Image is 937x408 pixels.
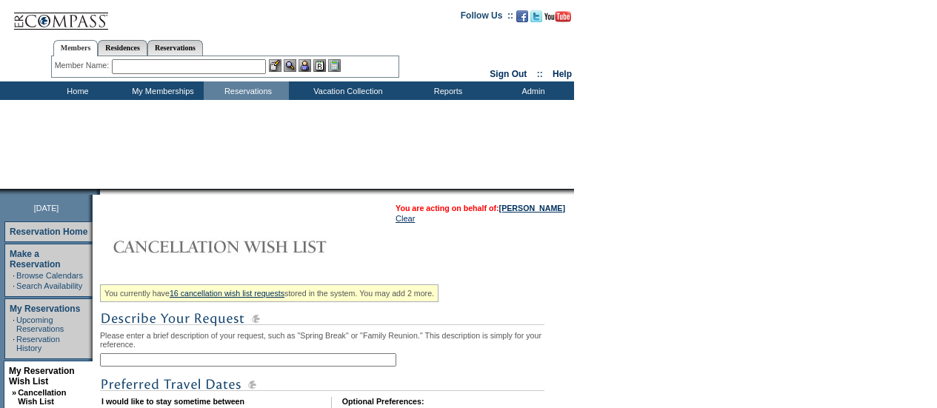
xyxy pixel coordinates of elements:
[16,271,83,280] a: Browse Calendars
[12,388,16,397] b: »
[101,397,244,406] b: I would like to stay sometime between
[396,214,415,223] a: Clear
[10,227,87,237] a: Reservation Home
[147,40,203,56] a: Reservations
[18,388,66,406] a: Cancellation Wish List
[537,69,543,79] span: ::
[16,335,60,352] a: Reservation History
[95,189,100,195] img: promoShadowLeftCorner.gif
[404,81,489,100] td: Reports
[489,81,574,100] td: Admin
[461,9,513,27] td: Follow Us ::
[16,281,82,290] a: Search Availability
[490,69,527,79] a: Sign Out
[516,15,528,24] a: Become our fan on Facebook
[544,15,571,24] a: Subscribe to our YouTube Channel
[328,59,341,72] img: b_calculator.gif
[10,249,61,270] a: Make a Reservation
[13,315,15,333] td: ·
[299,59,311,72] img: Impersonate
[516,10,528,22] img: Become our fan on Facebook
[13,281,15,290] td: ·
[100,232,396,261] img: Cancellation Wish List
[98,40,147,56] a: Residences
[55,59,112,72] div: Member Name:
[284,59,296,72] img: View
[289,81,404,100] td: Vacation Collection
[170,289,284,298] a: 16 cancellation wish list requests
[53,40,99,56] a: Members
[16,315,64,333] a: Upcoming Reservations
[13,335,15,352] td: ·
[530,15,542,24] a: Follow us on Twitter
[10,304,80,314] a: My Reservations
[396,204,565,213] span: You are acting on behalf of:
[33,81,119,100] td: Home
[119,81,204,100] td: My Memberships
[100,189,101,195] img: blank.gif
[553,69,572,79] a: Help
[544,11,571,22] img: Subscribe to our YouTube Channel
[204,81,289,100] td: Reservations
[100,284,439,302] div: You currently have stored in the system. You may add 2 more.
[313,59,326,72] img: Reservations
[342,397,424,406] b: Optional Preferences:
[269,59,281,72] img: b_edit.gif
[34,204,59,213] span: [DATE]
[9,366,75,387] a: My Reservation Wish List
[499,204,565,213] a: [PERSON_NAME]
[13,271,15,280] td: ·
[530,10,542,22] img: Follow us on Twitter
